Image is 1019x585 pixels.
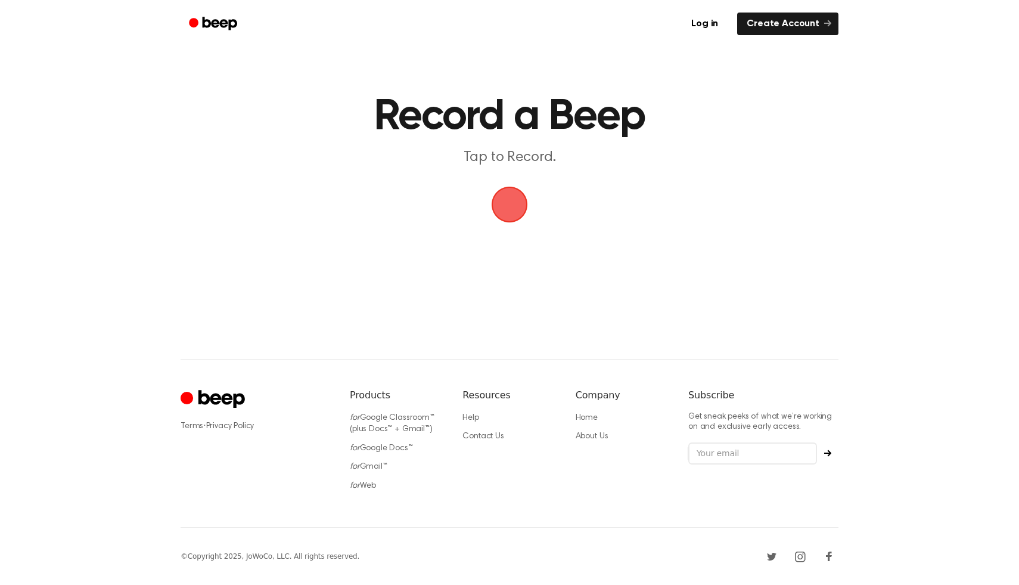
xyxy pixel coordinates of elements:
a: forGmail™ [350,463,387,471]
i: for [350,414,360,422]
h6: Resources [462,388,556,403]
img: Beep Logo [492,187,527,222]
a: Privacy Policy [206,422,254,431]
button: Subscribe [817,450,838,457]
a: Home [576,414,598,422]
div: · [181,420,331,432]
a: forGoogle Classroom™ (plus Docs™ + Gmail™) [350,414,434,434]
i: for [350,444,360,453]
a: Facebook [819,547,838,566]
a: forGoogle Docs™ [350,444,413,453]
a: About Us [576,432,608,441]
a: Twitter [762,547,781,566]
p: Tap to Record. [281,148,738,168]
input: Your email [688,442,817,465]
a: Log in [679,10,730,38]
a: Create Account [737,13,838,35]
a: Terms [181,422,203,431]
i: for [350,482,360,490]
a: forWeb [350,482,376,490]
a: Contact Us [462,432,504,441]
div: © Copyright 2025, JoWoCo, LLC. All rights reserved. [181,551,359,562]
h6: Products [350,388,443,403]
p: Get sneak peeks of what we’re working on and exclusive early access. [688,412,838,433]
a: Instagram [791,547,810,566]
i: for [350,463,360,471]
h6: Company [576,388,669,403]
a: Beep [181,13,248,36]
h1: Record a Beep [204,95,815,138]
a: Help [462,414,479,422]
a: Cruip [181,388,248,411]
h6: Subscribe [688,388,838,403]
